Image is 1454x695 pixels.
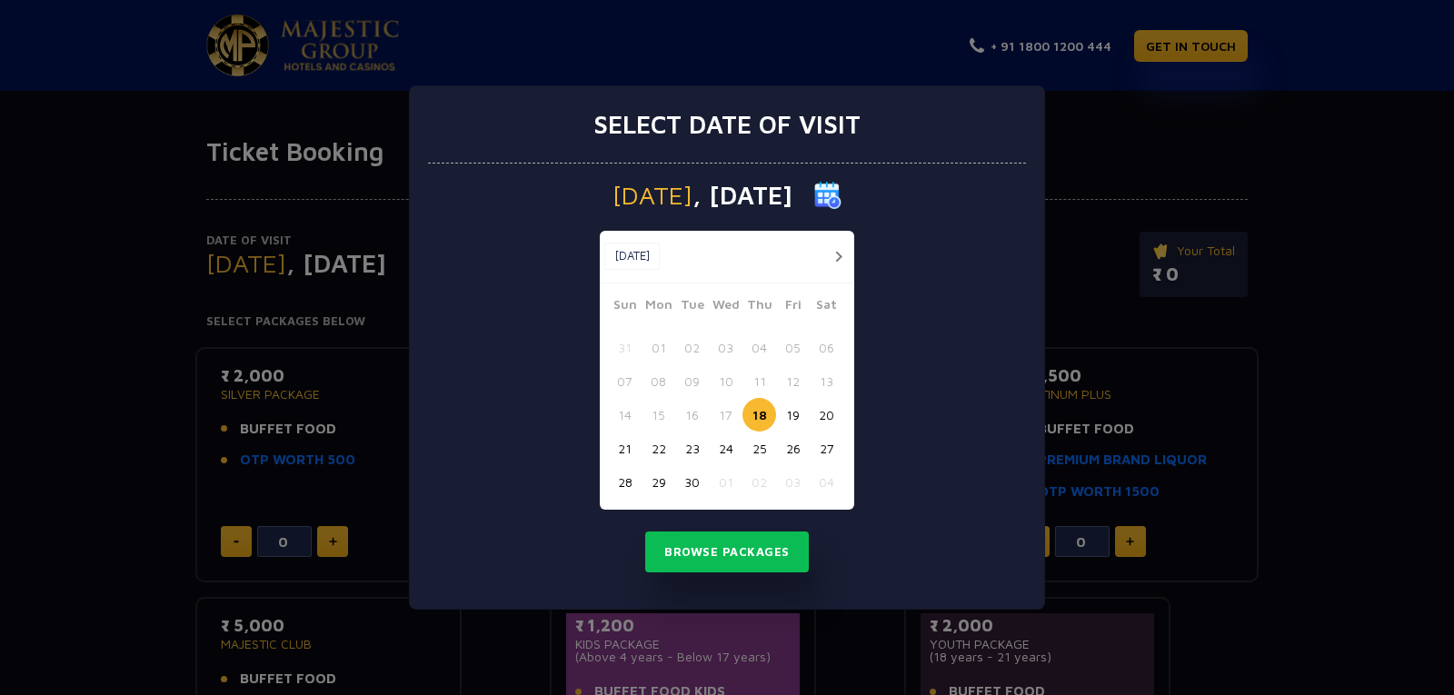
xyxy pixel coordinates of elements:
[742,331,776,364] button: 04
[675,294,709,320] span: Tue
[776,331,810,364] button: 05
[709,364,742,398] button: 10
[709,331,742,364] button: 03
[742,465,776,499] button: 02
[709,432,742,465] button: 24
[593,109,861,140] h3: Select date of visit
[742,364,776,398] button: 11
[776,364,810,398] button: 12
[642,364,675,398] button: 08
[608,432,642,465] button: 21
[810,364,843,398] button: 13
[675,398,709,432] button: 16
[608,331,642,364] button: 31
[642,465,675,499] button: 29
[608,398,642,432] button: 14
[692,183,792,208] span: , [DATE]
[608,364,642,398] button: 07
[742,294,776,320] span: Thu
[675,364,709,398] button: 09
[608,294,642,320] span: Sun
[642,331,675,364] button: 01
[642,398,675,432] button: 15
[810,465,843,499] button: 04
[810,331,843,364] button: 06
[776,398,810,432] button: 19
[642,294,675,320] span: Mon
[604,243,660,270] button: [DATE]
[709,294,742,320] span: Wed
[814,182,842,209] img: calender icon
[742,398,776,432] button: 18
[776,432,810,465] button: 26
[810,294,843,320] span: Sat
[709,465,742,499] button: 01
[776,294,810,320] span: Fri
[742,432,776,465] button: 25
[675,432,709,465] button: 23
[675,331,709,364] button: 02
[709,398,742,432] button: 17
[642,432,675,465] button: 22
[810,398,843,432] button: 20
[645,531,809,573] button: Browse Packages
[612,183,692,208] span: [DATE]
[675,465,709,499] button: 30
[810,432,843,465] button: 27
[608,465,642,499] button: 28
[776,465,810,499] button: 03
